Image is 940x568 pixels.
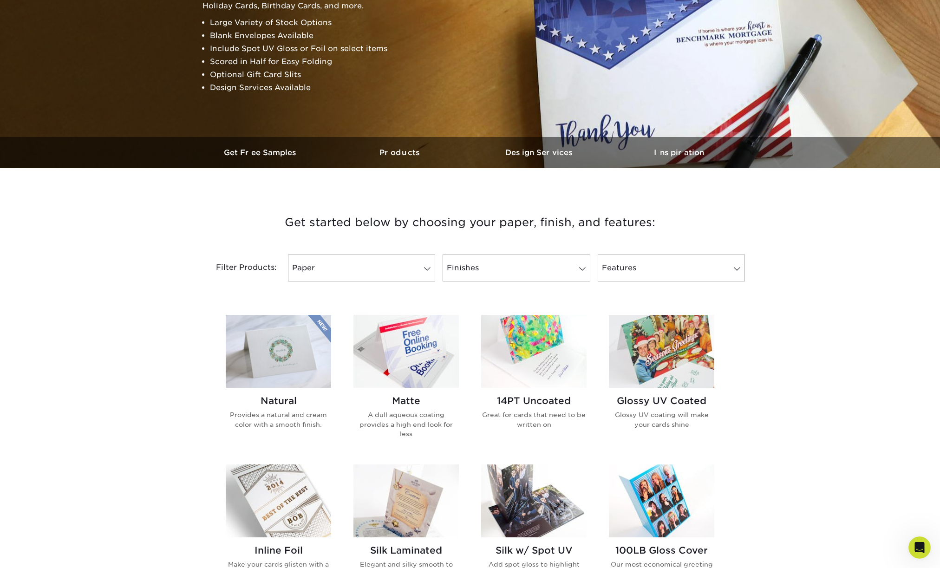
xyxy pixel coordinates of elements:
a: Glossy UV Coated Greeting Cards Glossy UV Coated Glossy UV coating will make your cards shine [609,315,714,453]
img: New Product [308,315,331,343]
div: Filter Products: [191,255,284,281]
h2: Glossy UV Coated [609,395,714,406]
h2: Matte [353,395,459,406]
li: Large Variety of Stock Options [210,16,435,29]
h2: Silk Laminated [353,545,459,556]
a: Paper [288,255,435,281]
h2: Silk w/ Spot UV [481,545,587,556]
a: Products [331,137,470,168]
p: Provides a natural and cream color with a smooth finish. [226,410,331,429]
h3: Design Services [470,148,609,157]
img: Inline Foil Greeting Cards [226,464,331,537]
img: 14PT Uncoated Greeting Cards [481,315,587,388]
li: Blank Envelopes Available [210,29,435,42]
p: Glossy UV coating will make your cards shine [609,410,714,429]
a: Get Free Samples [191,137,331,168]
p: Great for cards that need to be written on [481,410,587,429]
h2: 14PT Uncoated [481,395,587,406]
h2: Natural [226,395,331,406]
h3: Inspiration [609,148,749,157]
a: Finishes [443,255,590,281]
h2: Inline Foil [226,545,331,556]
a: Features [598,255,745,281]
li: Optional Gift Card Slits [210,68,435,81]
img: Silk w/ Spot UV Greeting Cards [481,464,587,537]
p: A dull aqueous coating provides a high end look for less [353,410,459,438]
img: Glossy UV Coated Greeting Cards [609,315,714,388]
img: Matte Greeting Cards [353,315,459,388]
h2: 100LB Gloss Cover [609,545,714,556]
iframe: Intercom live chat [908,536,931,559]
h3: Get Free Samples [191,148,331,157]
img: Natural Greeting Cards [226,315,331,388]
img: Silk Laminated Greeting Cards [353,464,459,537]
li: Include Spot UV Gloss or Foil on select items [210,42,435,55]
a: 14PT Uncoated Greeting Cards 14PT Uncoated Great for cards that need to be written on [481,315,587,453]
h3: Products [331,148,470,157]
a: Matte Greeting Cards Matte A dull aqueous coating provides a high end look for less [353,315,459,453]
a: Inspiration [609,137,749,168]
h3: Get started below by choosing your paper, finish, and features: [198,202,742,243]
li: Scored in Half for Easy Folding [210,55,435,68]
li: Design Services Available [210,81,435,94]
a: Natural Greeting Cards Natural Provides a natural and cream color with a smooth finish. [226,315,331,453]
a: Design Services [470,137,609,168]
img: 100LB Gloss Cover Greeting Cards [609,464,714,537]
